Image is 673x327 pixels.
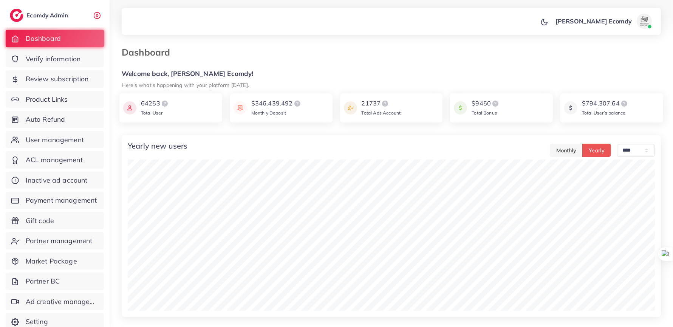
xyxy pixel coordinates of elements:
[6,91,104,108] a: Product Links
[26,317,48,327] span: Setting
[6,172,104,189] a: Inactive ad account
[26,12,70,19] h2: Ecomdy Admin
[26,297,98,307] span: Ad creative management
[26,34,61,43] span: Dashboard
[26,256,77,266] span: Market Package
[141,110,163,116] span: Total User
[381,99,390,108] img: logo
[6,30,104,47] a: Dashboard
[26,95,68,104] span: Product Links
[6,70,104,88] a: Review subscription
[26,135,84,145] span: User management
[6,212,104,229] a: Gift code
[582,110,625,116] span: Total User’s balance
[555,17,632,26] p: [PERSON_NAME] Ecomdy
[6,232,104,250] a: Partner management
[26,54,81,64] span: Verify information
[491,99,500,108] img: logo
[6,192,104,209] a: Payment management
[26,175,88,185] span: Inactive ad account
[26,236,93,246] span: Partner management
[122,70,661,78] h5: Welcome back, [PERSON_NAME] Ecomdy!
[234,99,247,117] img: icon payment
[10,9,70,22] a: logoEcomdy Admin
[6,253,104,270] a: Market Package
[26,216,54,226] span: Gift code
[26,74,89,84] span: Review subscription
[6,111,104,128] a: Auto Refund
[6,273,104,290] a: Partner BC
[123,99,136,117] img: icon payment
[582,99,629,108] div: $794,307.64
[160,99,169,108] img: logo
[550,144,583,157] button: Monthly
[141,99,169,108] div: 64253
[251,99,302,108] div: $346,439.492
[564,99,577,117] img: icon payment
[6,293,104,310] a: Ad creative management
[26,276,60,286] span: Partner BC
[10,9,23,22] img: logo
[6,131,104,149] a: User management
[551,14,655,29] a: [PERSON_NAME] Ecomdyavatar
[362,110,401,116] span: Total Ads Account
[637,14,652,29] img: avatar
[26,195,97,205] span: Payment management
[128,141,188,150] h4: Yearly new users
[293,99,302,108] img: logo
[472,110,497,116] span: Total Bonus
[454,99,467,117] img: icon payment
[26,155,83,165] span: ACL management
[6,151,104,169] a: ACL management
[122,82,249,88] small: Here's what's happening with your platform [DATE].
[26,115,65,124] span: Auto Refund
[122,47,176,58] h3: Dashboard
[6,50,104,68] a: Verify information
[620,99,629,108] img: logo
[344,99,357,117] img: icon payment
[582,144,611,157] button: Yearly
[472,99,500,108] div: $9450
[362,99,401,108] div: 21737
[251,110,286,116] span: Monthly Deposit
